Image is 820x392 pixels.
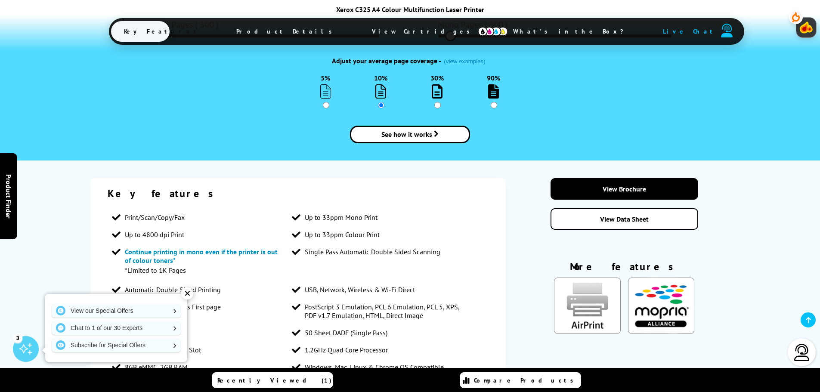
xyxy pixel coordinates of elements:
span: 1.2GHz Quad Core Processor [305,346,388,354]
a: View our Special Offers [52,304,181,318]
img: user-headset-light.svg [793,344,811,361]
span: Up to 33ppm Colour Print [305,230,380,239]
span: Key Features [111,21,214,42]
span: 90% [487,74,500,82]
span: Automatic Double Sided Printing [125,285,221,294]
span: Up to 4800 dpi Print [125,230,184,239]
span: 1 Sheet Manual Feed Slot [125,346,201,354]
img: 90% [488,84,499,99]
img: AirPrint [554,278,620,333]
img: 30% [432,84,442,99]
img: Mopria Certified [628,278,694,333]
span: Product Finder [4,174,13,218]
div: 3 [13,333,22,343]
span: Product Details [223,21,350,42]
span: 50 Sheet DADF (Single Pass) [305,328,387,337]
span: Compare Products [474,377,578,384]
a: KeyFeatureModal85 [554,327,620,336]
img: cmyk-icon.svg [478,27,508,36]
img: 5% [320,84,331,99]
div: Adjust your average page coverage - [154,56,666,65]
div: Xerox C325 A4 Colour Multifunction Laser Printer [109,5,712,14]
span: PostScript 3 Emulation, PCL 6 Emulation, PCL 5, XPS, PDF v1.7 Emulation, HTML, Direct Image [305,302,464,320]
span: USB, Network, Wireless & Wi-Fi Direct [305,285,415,294]
span: View Cartridges [359,20,491,43]
img: 10% [375,84,386,99]
span: 10% [374,74,387,82]
input: 90% 90% [491,102,497,108]
span: Single Pass Automatic Double Sided Scanning [305,247,440,256]
a: Compare Products [460,372,581,388]
span: What’s in the Box? [500,21,645,42]
img: user-headset-duotone.svg [721,24,733,37]
div: Key features [108,187,489,200]
span: Windows, Mac, Linux & Chrome OS Compatible [305,363,444,371]
span: Live Chat [663,28,716,35]
a: Chat to 1 of our 30 Experts [52,321,181,335]
div: ✕ [181,287,193,299]
span: Print/Scan/Copy/Fax [125,213,185,222]
span: Continue printing in mono even if the printer is out of colour toners* [125,247,278,265]
span: 5% [321,74,330,82]
a: KeyFeatureModal324 [628,327,694,336]
a: brother-contract-details [350,126,470,143]
p: *Limited to 1K Pages [125,265,284,276]
a: View Data Sheet [551,208,698,230]
input: 5% 5% [323,102,329,108]
a: View Brochure [551,178,698,200]
input: 10% 10% [378,102,384,108]
button: (view examples) [441,58,488,65]
span: 8GB eMMC, 2GB RAM [125,363,188,371]
input: 30% 30% [434,102,441,108]
span: Up to 33ppm Mono Print [305,213,378,222]
a: Recently Viewed (1) [212,372,333,388]
span: Recently Viewed (1) [217,377,332,384]
span: See how it works [381,130,432,139]
a: Subscribe for Special Offers [52,338,181,352]
span: 30% [430,74,444,82]
div: More features [551,260,698,278]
